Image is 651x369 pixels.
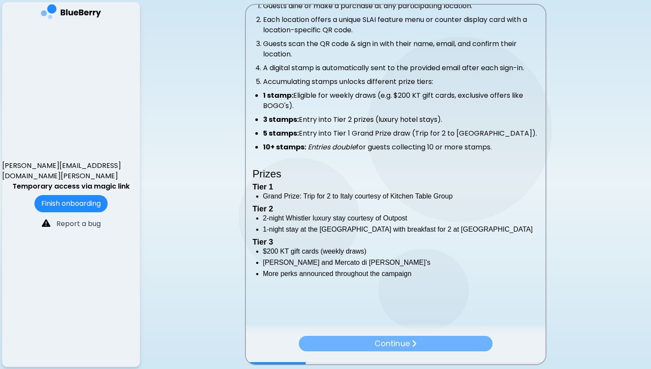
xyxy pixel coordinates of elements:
[263,90,539,111] li: Eligible for weekly draws (e.g. $200 KT gift cards, exclusive offers like BOGO's).
[263,63,539,73] li: A digital stamp is automatically sent to the provided email after each sign-in.
[253,168,282,180] span: Prizes
[12,181,130,192] p: Temporary access via magic link
[263,192,453,200] span: Grand Prize: Trip for 2 to Italy courtesy of Kitchen Table Group
[263,128,539,139] li: Entry into Tier 1 Grand Prize draw (Trip for 2 to [GEOGRAPHIC_DATA]).
[375,338,409,350] p: Continue
[263,1,539,11] li: Guests dine or make a purchase at any participating location.
[263,90,293,100] strong: 1 stamp:
[2,161,140,181] p: [PERSON_NAME][EMAIL_ADDRESS][DOMAIN_NAME][PERSON_NAME]
[263,77,539,87] li: Accumulating stamps unlocks different prize tiers:
[263,142,539,152] li: for guests collecting 10 or more stamps.
[42,219,50,227] img: file icon
[263,248,367,255] span: $200 KT gift cards (weekly draws)
[34,198,108,208] a: Finish onboarding
[263,142,306,152] strong: 10+ stamps:
[263,115,299,124] strong: 3 stamps:
[263,15,539,35] li: Each location offers a unique SLAI feature menu or counter display card with a location-specific ...
[253,238,273,246] span: Tier 3
[34,195,108,212] button: Finish onboarding
[263,259,431,266] span: [PERSON_NAME] and Mercato di [PERSON_NAME]’s
[263,115,539,125] li: Entry into Tier 2 prizes (luxury hotel stays).
[411,340,416,348] img: file icon
[253,183,273,191] span: Tier 1
[263,226,533,233] span: 1-night stay at the [GEOGRAPHIC_DATA] with breakfast for 2 at [GEOGRAPHIC_DATA]
[56,219,101,229] p: Report a bug
[263,214,407,222] span: 2-night Whistler luxury stay courtesy of Outpost
[263,39,539,59] li: Guests scan the QR code & sign in with their name, email, and confirm their location.
[41,4,101,22] img: company logo
[308,142,356,152] em: Entries double
[263,128,299,138] strong: 5 stamps:
[253,205,273,213] span: Tier 2
[263,270,412,277] span: More perks announced throughout the campaign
